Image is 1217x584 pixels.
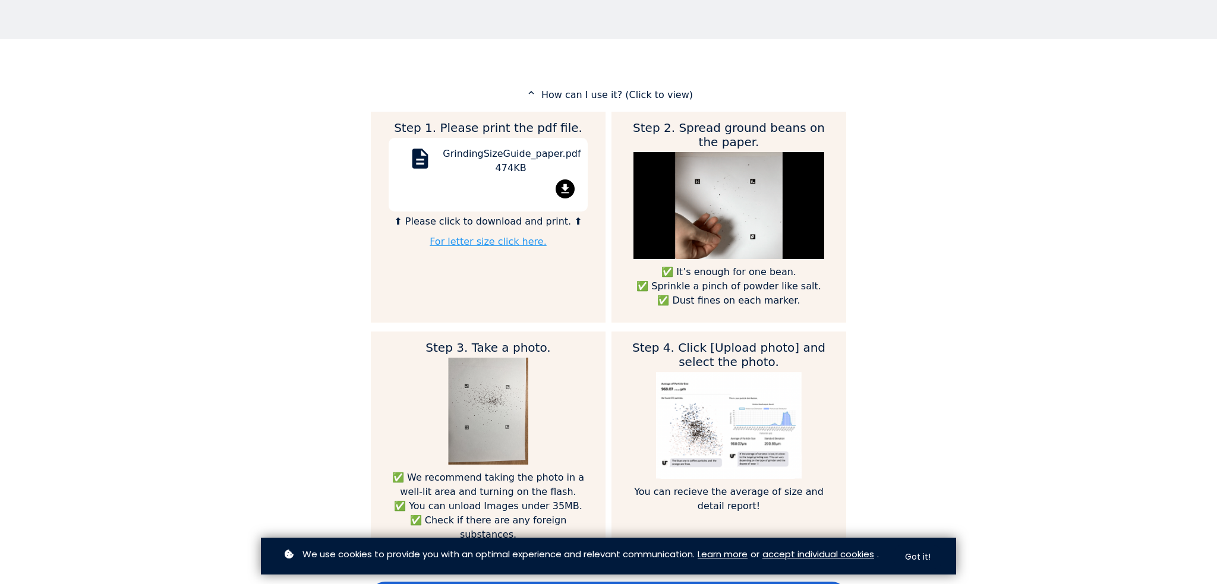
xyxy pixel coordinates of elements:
[629,265,828,308] p: ✅ It’s enough for one bean. ✅ Sprinkle a pinch of powder like salt. ✅ Dust fines on each marker.
[282,547,888,561] p: or .
[633,152,824,259] img: guide
[430,236,547,247] a: For letter size click here.
[762,547,874,561] a: accept individual cookies
[371,87,846,102] p: How can I use it? (Click to view)
[556,179,575,198] mat-icon: file_download
[894,545,941,569] button: Got it!
[389,121,588,135] h2: Step 1. Please print the pdf file.
[656,372,801,479] img: guide
[443,147,579,179] div: GrindingSizeGuide_paper.pdf 474KB
[406,147,434,175] mat-icon: description
[698,547,748,561] a: Learn more
[389,214,588,229] p: ⬆ Please click to download and print. ⬆
[629,121,828,149] h2: Step 2. Spread ground beans on the paper.
[302,547,695,561] span: We use cookies to provide you with an optimal experience and relevant communication.
[629,485,828,513] p: You can recieve the average of size and detail report!
[524,87,538,98] mat-icon: expand_less
[629,340,828,369] h2: Step 4. Click [Upload photo] and select the photo.
[389,471,588,542] p: ✅ We recommend taking the photo in a well-lit area and turning on the flash. ✅ You can unload Ima...
[448,358,528,465] img: guide
[389,340,588,355] h2: Step 3. Take a photo.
